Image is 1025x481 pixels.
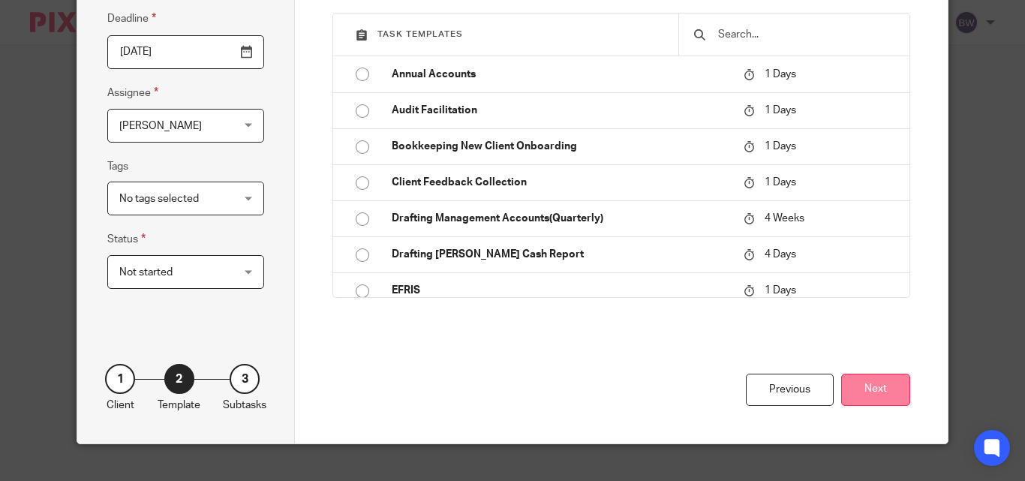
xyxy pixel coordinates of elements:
[230,364,260,394] div: 3
[765,177,796,188] span: 1 Days
[223,398,266,413] p: Subtasks
[765,285,796,296] span: 1 Days
[765,105,796,116] span: 1 Days
[392,247,729,262] p: Drafting [PERSON_NAME] Cash Report
[107,230,146,248] label: Status
[119,194,199,204] span: No tags selected
[746,374,834,406] div: Previous
[158,398,200,413] p: Template
[392,67,729,82] p: Annual Accounts
[119,267,173,278] span: Not started
[841,374,910,406] button: Next
[765,69,796,80] span: 1 Days
[392,103,729,118] p: Audit Facilitation
[107,84,158,101] label: Assignee
[377,30,463,38] span: Task templates
[107,10,156,27] label: Deadline
[107,159,128,174] label: Tags
[105,364,135,394] div: 1
[107,398,134,413] p: Client
[119,121,202,131] span: [PERSON_NAME]
[107,35,264,69] input: Pick a date
[392,283,729,298] p: EFRIS
[392,175,729,190] p: Client Feedback Collection
[392,211,729,226] p: Drafting Management Accounts(Quarterly)
[392,139,729,154] p: Bookkeeping New Client Onboarding
[765,213,804,224] span: 4 Weeks
[765,249,796,260] span: 4 Days
[765,141,796,152] span: 1 Days
[717,26,894,43] input: Search...
[164,364,194,394] div: 2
